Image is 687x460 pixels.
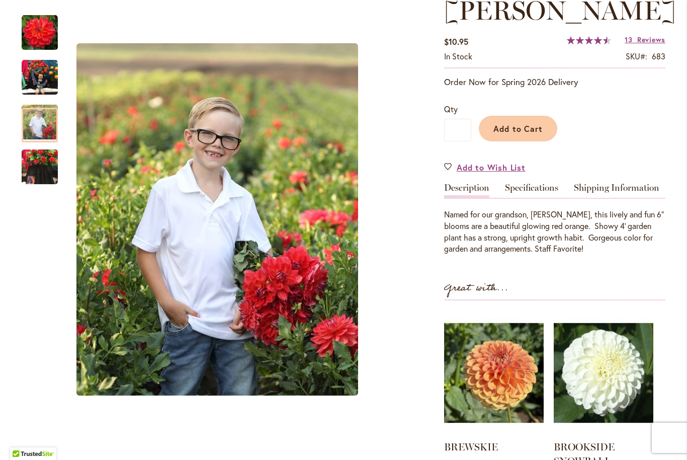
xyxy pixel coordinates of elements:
div: COOPER BLAINE [22,95,68,139]
img: BROOKSIDE SNOWBALL [554,311,653,435]
span: In stock [444,51,472,61]
span: Reviews [637,35,665,44]
span: 13 [625,35,632,44]
div: Product Images [68,5,480,434]
span: $10.95 [444,36,468,47]
div: Availability [444,51,472,62]
div: COOPER BLAINE [22,5,68,50]
a: Specifications [505,183,558,198]
iframe: Launch Accessibility Center [8,424,36,452]
div: 683 [652,51,665,62]
img: BREWSKIE [444,311,544,435]
div: Named for our grandson, [PERSON_NAME], this lively and fun 6" blooms are a beautiful glowing red ... [444,209,665,255]
a: Description [444,183,489,198]
img: COOPER BLAINE [22,143,58,191]
img: COOPER BLAINE [76,43,358,396]
a: Add to Wish List [444,162,526,173]
img: COOPER BLAINE [22,15,58,51]
a: BREWSKIE [444,441,498,453]
div: COOPER BLAINECOOPER BLAINECOOPER BLAINE [34,5,400,434]
span: Add to Cart [493,123,543,134]
div: COOPER BLAINE [34,5,400,434]
button: Add to Cart [479,116,557,141]
div: Detailed Product Info [444,183,665,255]
a: 13 Reviews [625,35,665,44]
p: Order Now for Spring 2026 Delivery [444,76,665,88]
strong: Great with... [444,280,508,296]
a: Shipping Information [574,183,659,198]
div: 91% [567,36,611,44]
span: Add to Wish List [457,162,526,173]
div: COOPER BLAINE [22,50,68,95]
div: COOPER BLAINE [22,139,58,184]
strong: SKU [626,51,647,61]
img: COOPER BLAINE [22,59,58,96]
span: Qty [444,104,458,114]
